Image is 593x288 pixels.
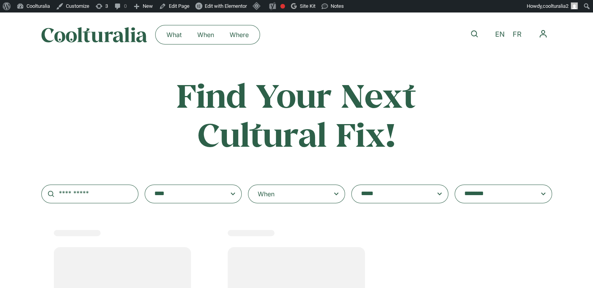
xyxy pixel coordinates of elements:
a: FR [509,29,526,40]
span: Site Kit [300,3,315,9]
a: What [159,28,189,41]
div: When [258,189,274,199]
textarea: Search [361,188,423,199]
a: Where [222,28,257,41]
nav: Menu [534,25,552,43]
a: EN [491,29,509,40]
span: FR [513,30,522,39]
span: coolturalia2 [543,3,568,9]
nav: Menu [159,28,257,41]
a: When [189,28,222,41]
button: Menu Toggle [534,25,552,43]
span: Edit with Elementor [205,3,247,9]
textarea: Search [154,188,217,199]
span: EN [495,30,505,39]
h2: Find Your Next Cultural Fix! [143,76,450,153]
textarea: Search [464,188,527,199]
div: Needs improvement [280,4,285,9]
